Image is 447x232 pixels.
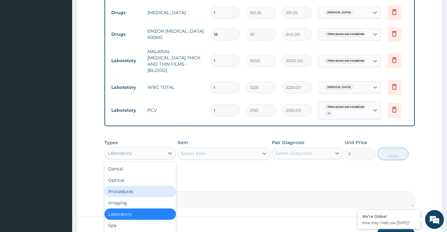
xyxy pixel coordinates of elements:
span: Other severe and complicated P... [324,58,374,64]
div: Optical [104,175,176,186]
label: Unit Price [345,139,367,146]
span: We're online! [36,73,87,137]
div: Dental [104,163,176,175]
div: Imaging [104,197,176,208]
span: + 1 [324,111,333,117]
td: Drugs [108,7,144,19]
td: EMZOR [MEDICAL_DATA] 500MG [144,25,207,44]
td: Laboratory [108,105,144,116]
td: MALARIAL [MEDICAL_DATA] THICK AND THIN FILMS - [BLOOD] [144,45,207,77]
span: [MEDICAL_DATA] [324,84,354,90]
label: Comment [104,183,415,188]
span: Other severe and complicated P... [324,31,374,37]
div: Spa [104,220,176,231]
div: Select Diagnosis [275,150,312,156]
label: Types [104,140,118,145]
div: Laboratory [104,208,176,220]
span: Other severe and complicated P... [324,104,374,110]
div: Procedures [104,186,176,197]
label: Item [178,139,188,146]
td: Laboratory [108,82,144,93]
button: Add [377,148,408,160]
div: We're Online! [362,213,416,219]
label: Pair Diagnosis [272,139,304,146]
div: Chat with us now [33,35,105,43]
td: Drugs [108,29,144,40]
span: [MEDICAL_DATA] [324,9,354,16]
td: PCV [144,104,207,116]
img: d_794563401_company_1708531726252_794563401 [12,31,25,47]
div: Minimize live chat window [103,3,118,18]
td: [MEDICAL_DATA] [144,6,207,19]
div: Laboratory [108,150,132,156]
div: Select Item [181,150,206,157]
td: WBC TOTAL [144,81,207,94]
textarea: Type your message and hit 'Enter' [3,160,120,182]
p: How may I help you today? [362,220,416,225]
td: Laboratory [108,55,144,67]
